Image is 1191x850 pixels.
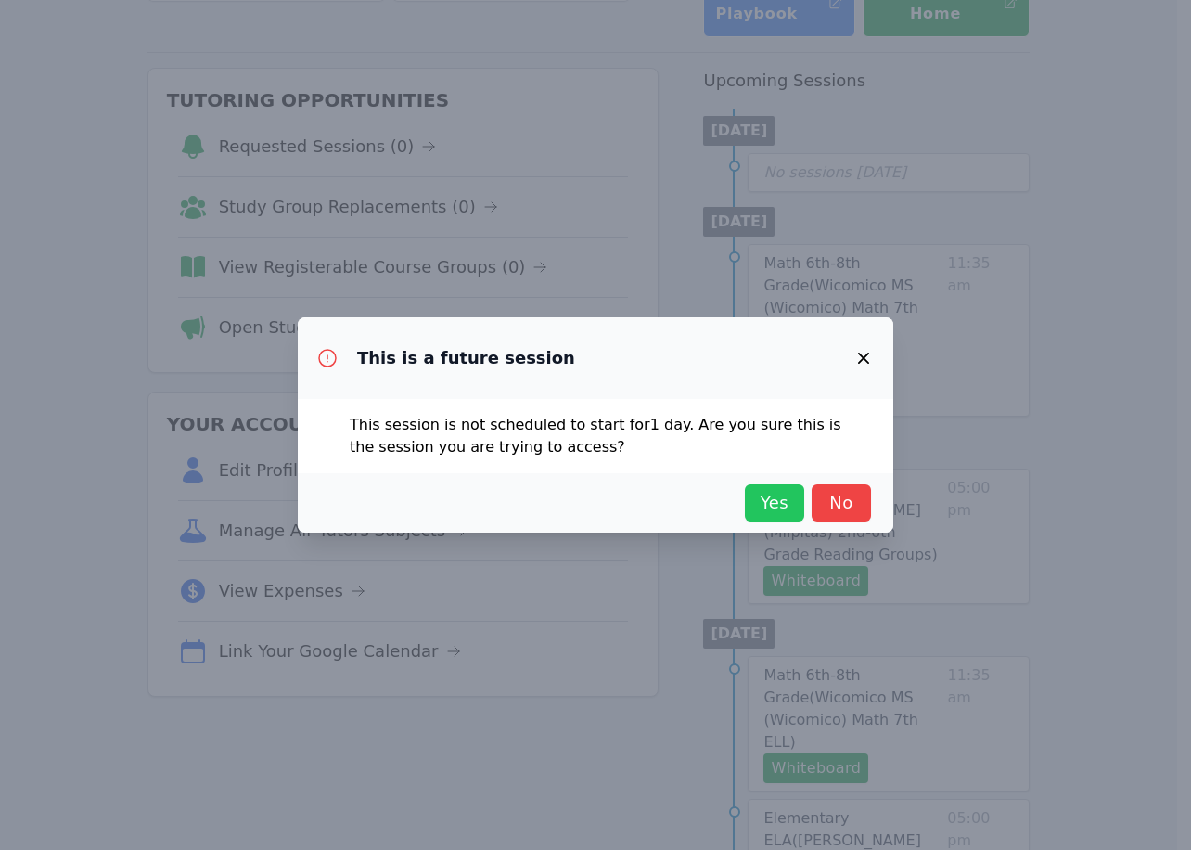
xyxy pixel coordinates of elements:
[754,490,795,516] span: Yes
[350,414,841,458] p: This session is not scheduled to start for 1 day . Are you sure this is the session you are tryin...
[812,484,871,522] button: No
[745,484,804,522] button: Yes
[821,490,862,516] span: No
[357,347,575,369] h3: This is a future session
